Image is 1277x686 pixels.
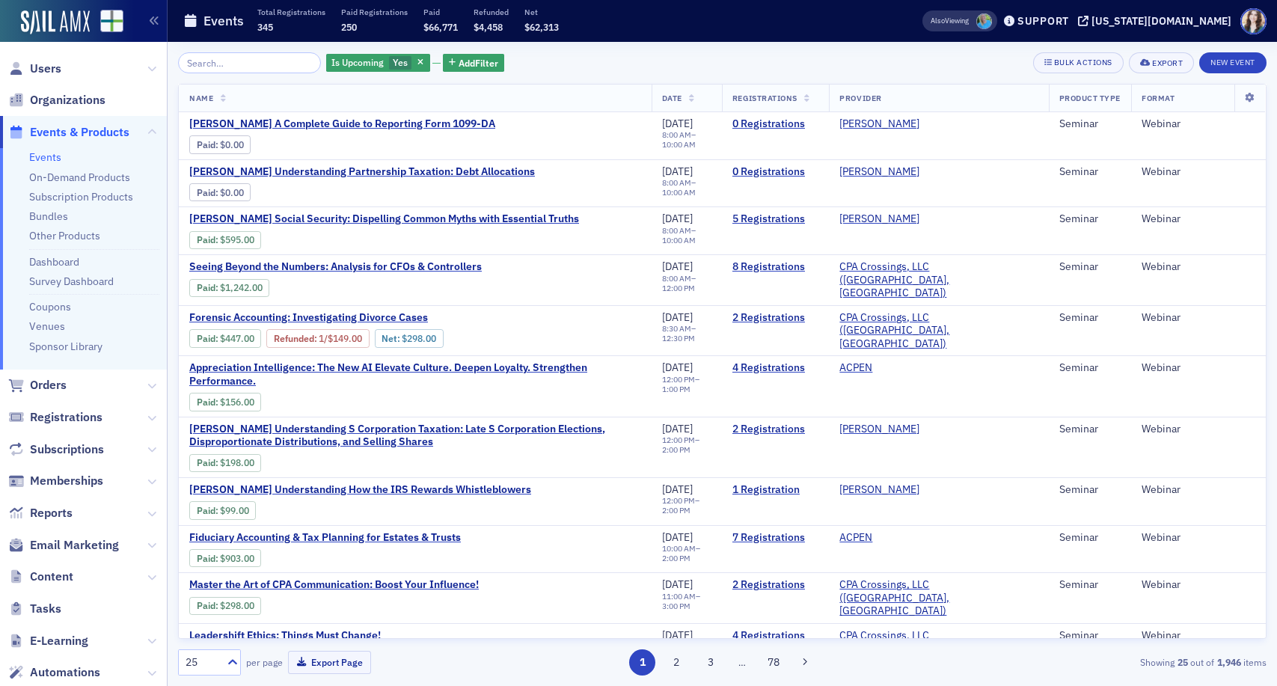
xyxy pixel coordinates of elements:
a: [PERSON_NAME] Understanding How the IRS Rewards Whistleblowers [189,483,531,497]
div: Refunded: 2 - $44700 [266,329,369,347]
div: Webinar [1142,423,1255,436]
span: : [197,505,220,516]
span: $149.00 [328,333,362,344]
span: Reports [30,505,73,521]
span: Provider [839,93,881,103]
span: Is Upcoming [331,56,384,68]
div: Seminar [1059,311,1121,325]
div: Webinar [1142,117,1255,131]
time: 2:00 PM [662,553,690,563]
button: 1 [629,649,655,676]
a: Coupons [29,300,71,313]
div: Seminar [1059,165,1121,179]
span: $0.00 [220,139,244,150]
a: ACPEN [839,531,872,545]
a: 2 Registrations [732,311,818,325]
span: : [274,333,319,344]
span: [DATE] [662,483,693,496]
button: Export Page [288,651,371,674]
a: Paid [197,553,215,564]
span: : [197,333,220,344]
a: Paid [197,396,215,408]
span: CPA Crossings, LLC (Rochester, MI) [839,311,1038,351]
a: [PERSON_NAME] A Complete Guide to Reporting Form 1099-DA [189,117,495,131]
div: Webinar [1142,260,1255,274]
button: [US_STATE][DOMAIN_NAME] [1078,16,1237,26]
time: 11:00 AM [662,591,696,601]
span: [DATE] [662,310,693,324]
time: 8:00 AM [662,225,691,236]
time: 8:00 AM [662,273,691,284]
button: AddFilter [443,54,504,73]
span: CPA Crossings, LLC (Rochester, MI) [839,578,1038,618]
div: Paid: 7 - $90300 [189,549,261,567]
a: [PERSON_NAME] [839,212,919,226]
a: Dashboard [29,255,79,269]
div: Webinar [1142,483,1255,497]
a: Automations [8,664,100,681]
span: Surgent's Understanding Partnership Taxation: Debt Allocations [189,165,535,179]
div: Paid: 2 - $19800 [189,454,261,472]
time: 3:00 PM [662,601,690,611]
a: [PERSON_NAME] Understanding S Corporation Taxation: Late S Corporation Elections, Disproportionat... [189,423,641,449]
span: SURGENT [839,423,934,436]
a: [PERSON_NAME] Social Security: Dispelling Common Myths with Essential Truths [189,212,579,226]
span: SURGENT [839,483,934,497]
button: 78 [760,649,786,676]
div: Paid: 0 - $0 [189,183,251,201]
span: Master the Art of CPA Communication: Boost Your Influence! [189,578,479,592]
span: Surgent's Understanding How the IRS Rewards Whistleblowers [189,483,531,497]
span: $0.00 [220,187,244,198]
span: Memberships [30,473,103,489]
button: Bulk Actions [1033,52,1124,73]
span: Users [30,61,61,77]
div: – [662,592,711,611]
p: Paid [423,7,458,17]
div: Bulk Actions [1054,58,1112,67]
a: View Homepage [90,10,123,35]
span: Format [1142,93,1175,103]
a: Content [8,569,73,585]
a: E-Learning [8,633,88,649]
span: : [197,457,220,468]
span: 345 [257,21,273,33]
a: Sponsor Library [29,340,102,353]
div: Export [1152,59,1183,67]
div: Seminar [1059,260,1121,274]
a: Seeing Beyond the Numbers: Analysis for CFOs & Controllers [189,260,482,274]
span: [DATE] [662,422,693,435]
a: Events [29,150,61,164]
span: $595.00 [220,234,254,245]
span: Surgent's Social Security: Dispelling Common Myths with Essential Truths [189,212,579,226]
div: Webinar [1142,311,1255,325]
span: $903.00 [220,553,254,564]
span: ACPEN [839,361,934,375]
a: 2 Registrations [732,578,818,592]
div: Seminar [1059,531,1121,545]
button: New Event [1199,52,1267,73]
div: – [662,130,711,150]
span: Forensic Accounting: Investigating Divorce Cases [189,311,441,325]
span: $156.00 [220,396,254,408]
time: 10:00 AM [662,543,696,554]
div: – [662,274,711,293]
span: Fiduciary Accounting & Tax Planning for Estates & Trusts [189,531,461,545]
span: Organizations [30,92,105,108]
p: Net [524,7,559,17]
a: Appreciation Intelligence: The New AI Elevate Culture. Deepen Loyalty. Strengthen Performance. [189,361,641,388]
span: : [197,139,220,150]
a: Paid [197,600,215,611]
span: Automations [30,664,100,681]
a: [PERSON_NAME] [839,165,919,179]
a: Memberships [8,473,103,489]
div: Seminar [1059,578,1121,592]
span: Events & Products [30,124,129,141]
span: $198.00 [220,457,254,468]
div: Paid: 2 - $44700 [189,329,261,347]
a: Paid [197,457,215,468]
div: Seminar [1059,117,1121,131]
a: Venues [29,319,65,333]
span: Email Marketing [30,537,119,554]
span: Net : [382,333,402,344]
